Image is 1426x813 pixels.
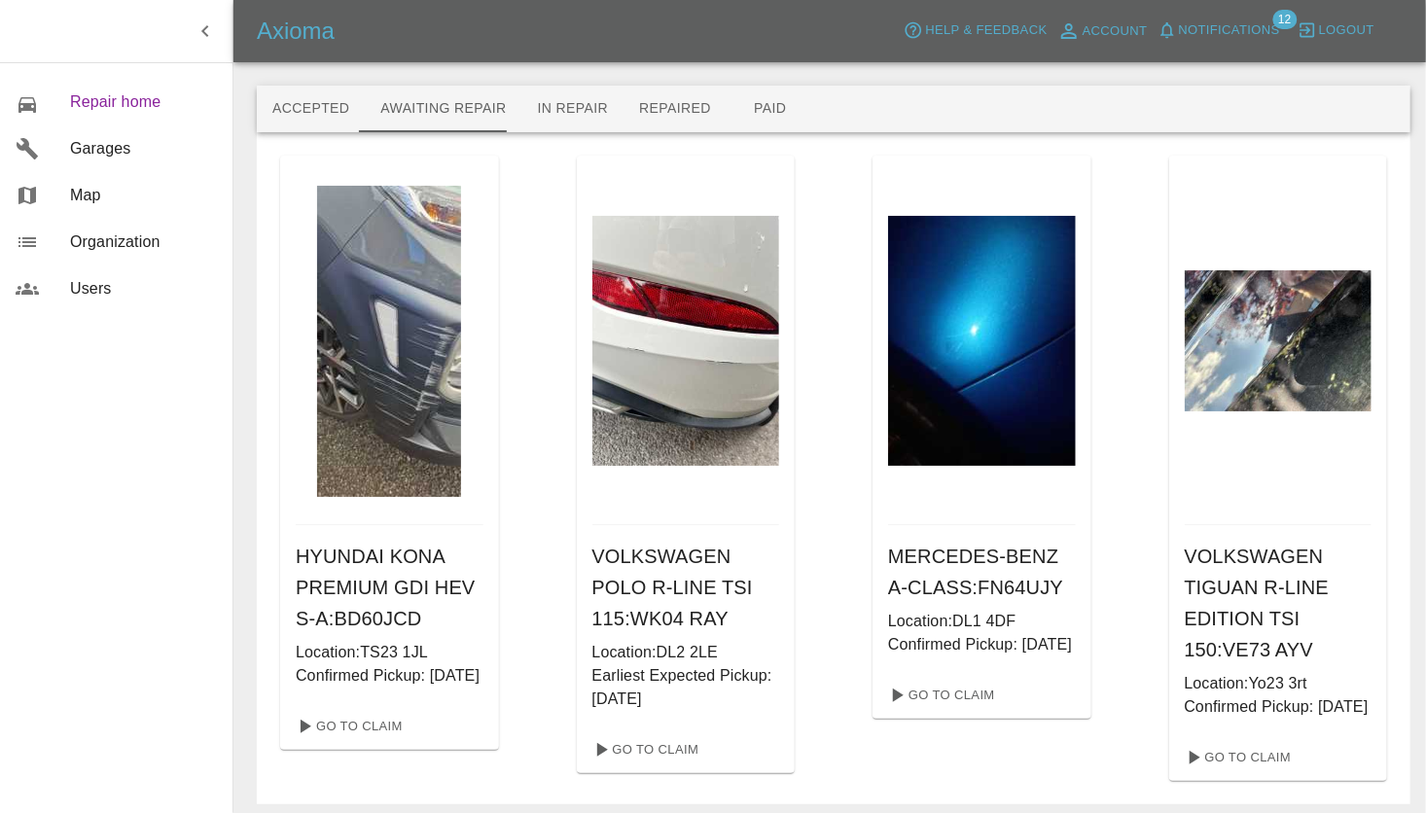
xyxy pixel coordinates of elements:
[888,633,1076,656] p: Confirmed Pickup: [DATE]
[1083,20,1148,43] span: Account
[365,86,521,132] button: Awaiting Repair
[1153,16,1285,46] button: Notifications
[592,541,780,634] h6: VOLKSWAGEN POLO R-LINE TSI 115 : WK04 RAY
[899,16,1052,46] button: Help & Feedback
[727,86,814,132] button: Paid
[880,680,1000,711] a: Go To Claim
[70,230,217,254] span: Organization
[288,711,408,742] a: Go To Claim
[296,664,483,688] p: Confirmed Pickup: [DATE]
[888,541,1076,603] h6: MERCEDES-BENZ A-CLASS : FN64UJY
[296,641,483,664] p: Location: TS23 1JL
[1177,742,1297,773] a: Go To Claim
[70,90,217,114] span: Repair home
[522,86,624,132] button: In Repair
[585,734,704,765] a: Go To Claim
[1272,10,1297,29] span: 12
[624,86,727,132] button: Repaired
[1319,19,1374,42] span: Logout
[1052,16,1153,47] a: Account
[1185,695,1373,719] p: Confirmed Pickup: [DATE]
[70,137,217,160] span: Garages
[257,16,335,47] h5: Axioma
[1179,19,1280,42] span: Notifications
[1293,16,1379,46] button: Logout
[296,541,483,634] h6: HYUNDAI KONA PREMIUM GDI HEV S-A : BD60JCD
[1185,541,1373,665] h6: VOLKSWAGEN TIGUAN R-LINE EDITION TSI 150 : VE73 AYV
[70,277,217,300] span: Users
[592,664,780,711] p: Earliest Expected Pickup: [DATE]
[70,184,217,207] span: Map
[888,610,1076,633] p: Location: DL1 4DF
[257,86,365,132] button: Accepted
[1185,672,1373,695] p: Location: Yo23 3rt
[925,19,1047,42] span: Help & Feedback
[592,641,780,664] p: Location: DL2 2LE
